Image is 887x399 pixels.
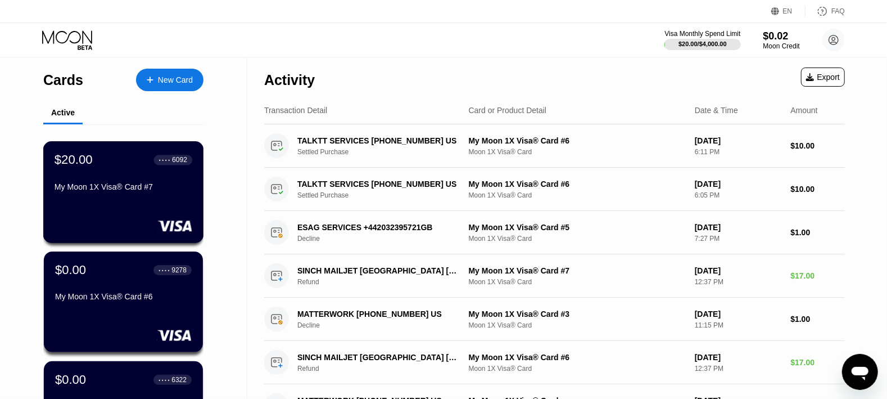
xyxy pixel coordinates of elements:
[695,353,782,362] div: [DATE]
[55,153,93,167] div: $20.00
[297,353,461,362] div: SINCH MAILJET [GEOGRAPHIC_DATA] [GEOGRAPHIC_DATA]
[805,6,845,17] div: FAQ
[695,191,782,199] div: 6:05 PM
[297,136,461,145] div: TALKTT SERVICES [PHONE_NUMBER] US
[801,68,845,87] div: Export
[695,278,782,286] div: 12:37 PM
[469,321,686,329] div: Moon 1X Visa® Card
[695,310,782,319] div: [DATE]
[51,108,75,117] div: Active
[297,148,473,156] div: Settled Purchase
[678,41,727,47] div: $20.00 / $4,000.00
[264,168,845,211] div: TALKTT SERVICES [PHONE_NUMBER] USSettled PurchaseMy Moon 1X Visa® Card #6Moon 1X Visa® Card[DATE]...
[469,136,686,145] div: My Moon 1X Visa® Card #6
[264,72,315,88] div: Activity
[55,373,86,387] div: $0.00
[264,341,845,384] div: SINCH MAILJET [GEOGRAPHIC_DATA] [GEOGRAPHIC_DATA]RefundMy Moon 1X Visa® Card #6Moon 1X Visa® Card...
[842,354,878,390] iframe: Button to launch messaging window
[790,271,845,280] div: $17.00
[172,156,187,164] div: 6092
[44,142,203,243] div: $20.00● ● ● ●6092My Moon 1X Visa® Card #7
[695,148,782,156] div: 6:11 PM
[695,365,782,373] div: 12:37 PM
[136,69,203,91] div: New Card
[297,321,473,329] div: Decline
[469,353,686,362] div: My Moon 1X Visa® Card #6
[297,191,473,199] div: Settled Purchase
[43,72,83,88] div: Cards
[44,252,203,352] div: $0.00● ● ● ●9278My Moon 1X Visa® Card #6
[695,180,782,189] div: [DATE]
[264,254,845,298] div: SINCH MAILJET [GEOGRAPHIC_DATA] [GEOGRAPHIC_DATA]RefundMy Moon 1X Visa® Card #7Moon 1X Visa® Card...
[297,310,461,319] div: MATTERWORK [PHONE_NUMBER] US
[763,30,800,50] div: $0.02Moon Credit
[695,106,738,115] div: Date & Time
[695,136,782,145] div: [DATE]
[297,235,473,243] div: Decline
[158,75,193,85] div: New Card
[695,235,782,243] div: 7:27 PM
[831,7,845,15] div: FAQ
[695,223,782,232] div: [DATE]
[695,321,782,329] div: 11:15 PM
[783,7,793,15] div: EN
[469,191,686,199] div: Moon 1X Visa® Card
[469,310,686,319] div: My Moon 1X Visa® Card #3
[171,266,187,274] div: 9278
[55,263,86,277] div: $0.00
[159,158,170,162] div: ● ● ● ●
[763,42,800,50] div: Moon Credit
[55,182,192,191] div: My Moon 1X Visa® Card #7
[763,30,800,42] div: $0.02
[695,266,782,275] div: [DATE]
[664,30,740,38] div: Visa Monthly Spend Limit
[171,376,187,384] div: 6322
[159,378,170,382] div: ● ● ● ●
[790,185,845,194] div: $10.00
[469,278,686,286] div: Moon 1X Visa® Card
[297,180,461,189] div: TALKTT SERVICES [PHONE_NUMBER] US
[469,266,686,275] div: My Moon 1X Visa® Card #7
[790,106,817,115] div: Amount
[297,223,461,232] div: ESAG SERVICES +442032395721GB
[297,278,473,286] div: Refund
[297,365,473,373] div: Refund
[806,73,840,82] div: Export
[264,124,845,168] div: TALKTT SERVICES [PHONE_NUMBER] USSettled PurchaseMy Moon 1X Visa® Card #6Moon 1X Visa® Card[DATE]...
[469,235,686,243] div: Moon 1X Visa® Card
[297,266,461,275] div: SINCH MAILJET [GEOGRAPHIC_DATA] [GEOGRAPHIC_DATA]
[264,106,327,115] div: Transaction Detail
[264,211,845,254] div: ESAG SERVICES +442032395721GBDeclineMy Moon 1X Visa® Card #5Moon 1X Visa® Card[DATE]7:27 PM$1.00
[469,106,547,115] div: Card or Product Detail
[264,298,845,341] div: MATTERWORK [PHONE_NUMBER] USDeclineMy Moon 1X Visa® Card #3Moon 1X Visa® Card[DATE]11:15 PM$1.00
[664,30,740,50] div: Visa Monthly Spend Limit$20.00/$4,000.00
[159,268,170,272] div: ● ● ● ●
[469,365,686,373] div: Moon 1X Visa® Card
[790,358,845,367] div: $17.00
[469,223,686,232] div: My Moon 1X Visa® Card #5
[771,6,805,17] div: EN
[790,141,845,150] div: $10.00
[790,228,845,237] div: $1.00
[55,292,192,301] div: My Moon 1X Visa® Card #6
[469,148,686,156] div: Moon 1X Visa® Card
[469,180,686,189] div: My Moon 1X Visa® Card #6
[790,315,845,324] div: $1.00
